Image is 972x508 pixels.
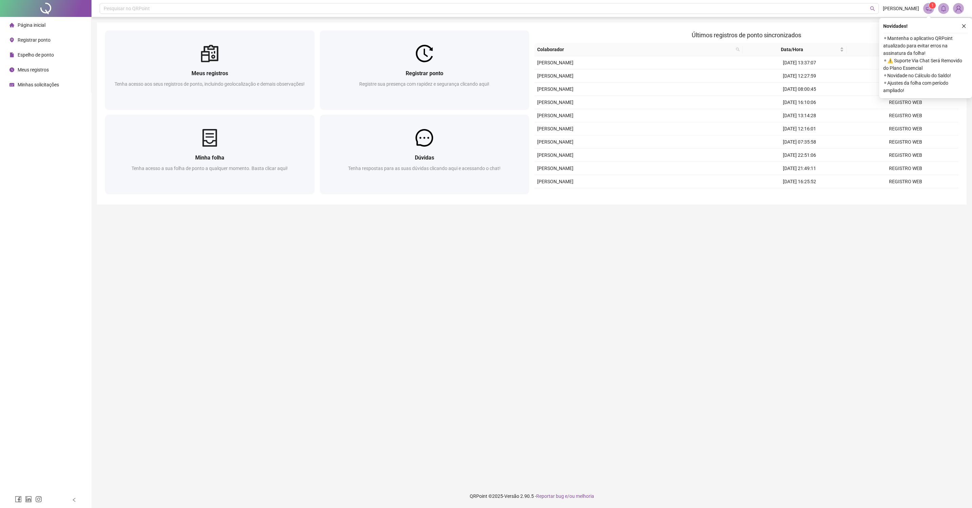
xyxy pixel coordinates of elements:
span: [PERSON_NAME] [537,73,573,79]
td: [DATE] 07:35:58 [747,135,853,149]
td: [DATE] 21:49:11 [747,162,853,175]
span: Espelho de ponto [18,52,54,58]
span: close [961,24,966,28]
a: Minha folhaTenha acesso a sua folha de ponto a qualquer momento. Basta clicar aqui! [105,115,315,194]
td: REGISTRO WEB [852,162,958,175]
span: Dúvidas [415,154,434,161]
span: Últimos registros de ponto sincronizados [692,31,801,39]
td: REGISTRO WEB [852,122,958,135]
span: [PERSON_NAME] [883,5,919,12]
span: [PERSON_NAME] [537,100,573,105]
span: ⚬ Ajustes da folha com período ampliado! [883,79,968,94]
td: [DATE] 13:37:07 [747,56,853,69]
span: Colaborador [537,46,733,53]
td: [DATE] 08:00:45 [747,83,853,96]
td: REGISTRO WEB [852,83,958,96]
a: DúvidasTenha respostas para as suas dúvidas clicando aqui e acessando o chat! [320,115,529,194]
span: Meus registros [191,70,228,77]
td: [DATE] 12:16:01 [747,122,853,135]
td: REGISTRO WEB [852,135,958,149]
span: Registrar ponto [18,37,50,43]
td: [DATE] 14:37:09 [747,188,853,202]
span: left [72,498,77,502]
span: Meus registros [18,67,49,72]
span: Data/Hora [745,46,838,53]
span: clock-circle [9,67,14,72]
span: bell [940,5,947,12]
span: Minhas solicitações [18,82,59,87]
td: REGISTRO WEB [852,109,958,122]
span: instagram [35,496,42,503]
span: Registrar ponto [406,70,443,77]
span: [PERSON_NAME] [537,139,573,145]
td: REGISTRO WEB [852,188,958,202]
span: Versão [504,493,519,499]
span: [PERSON_NAME] [537,126,573,131]
td: REGISTRO WEB [852,69,958,83]
td: [DATE] 16:25:52 [747,175,853,188]
td: REGISTRO WEB [852,175,958,188]
span: ⚬ ⚠️ Suporte Via Chat Será Removido do Plano Essencial [883,57,968,72]
span: Tenha respostas para as suas dúvidas clicando aqui e acessando o chat! [348,166,501,171]
span: [PERSON_NAME] [537,179,573,184]
span: linkedin [25,496,32,503]
sup: 1 [929,2,936,9]
span: facebook [15,496,22,503]
span: ⚬ Mantenha o aplicativo QRPoint atualizado para evitar erros na assinatura da folha! [883,35,968,57]
span: [PERSON_NAME] [537,152,573,158]
img: 84060 [953,3,964,14]
span: home [9,23,14,27]
span: 1 [931,3,934,8]
td: [DATE] 12:27:59 [747,69,853,83]
span: environment [9,38,14,42]
span: search [736,47,740,51]
span: Minha folha [195,154,224,161]
span: search [734,44,741,55]
span: notification [926,5,932,12]
td: REGISTRO WEB [852,96,958,109]
span: ⚬ Novidade no Cálculo do Saldo! [883,72,968,79]
span: Reportar bug e/ou melhoria [536,493,594,499]
td: [DATE] 13:14:28 [747,109,853,122]
span: Registre sua presença com rapidez e segurança clicando aqui! [359,81,489,87]
span: Novidades ! [883,22,908,30]
th: Data/Hora [743,43,847,56]
footer: QRPoint © 2025 - 2.90.5 - [92,484,972,508]
span: [PERSON_NAME] [537,86,573,92]
td: [DATE] 16:10:06 [747,96,853,109]
span: Página inicial [18,22,45,28]
span: search [870,6,875,11]
a: Registrar pontoRegistre sua presença com rapidez e segurança clicando aqui! [320,30,529,109]
a: Meus registrosTenha acesso aos seus registros de ponto, incluindo geolocalização e demais observa... [105,30,315,109]
span: schedule [9,82,14,87]
span: [PERSON_NAME] [537,113,573,118]
td: [DATE] 22:51:06 [747,149,853,162]
td: REGISTRO WEB [852,56,958,69]
span: Tenha acesso a sua folha de ponto a qualquer momento. Basta clicar aqui! [131,166,288,171]
span: Tenha acesso aos seus registros de ponto, incluindo geolocalização e demais observações! [115,81,305,87]
span: [PERSON_NAME] [537,60,573,65]
span: [PERSON_NAME] [537,166,573,171]
span: file [9,52,14,57]
td: REGISTRO WEB [852,149,958,162]
th: Origem [847,43,951,56]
